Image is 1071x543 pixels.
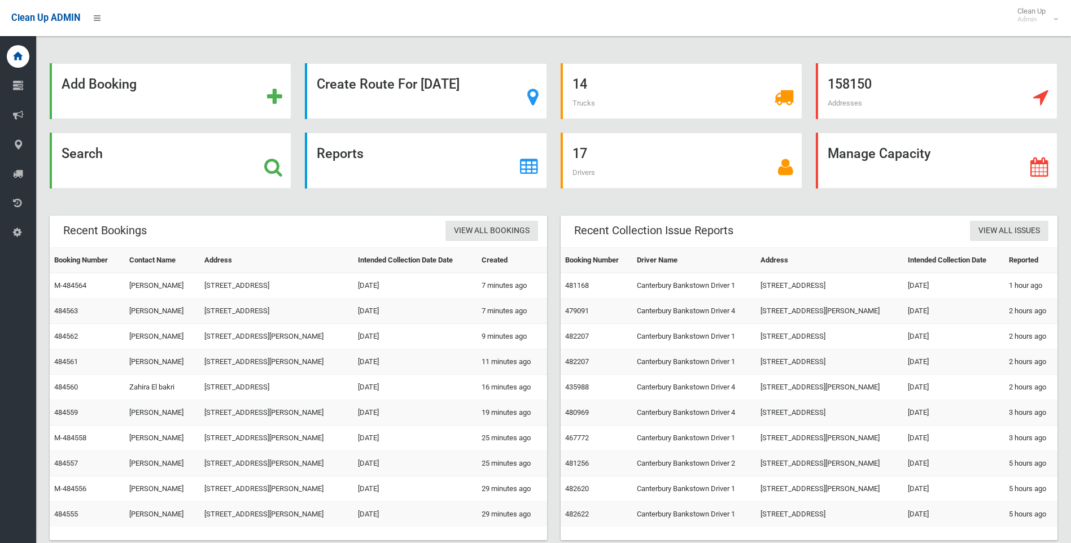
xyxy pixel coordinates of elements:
[756,476,903,502] td: [STREET_ADDRESS][PERSON_NAME]
[756,349,903,375] td: [STREET_ADDRESS]
[305,133,547,189] a: Reports
[54,433,86,442] a: M-484558
[54,281,86,290] a: M-484564
[565,281,589,290] a: 481168
[353,502,478,527] td: [DATE]
[353,375,478,400] td: [DATE]
[756,451,903,476] td: [STREET_ADDRESS][PERSON_NAME]
[572,146,587,161] strong: 17
[1004,400,1057,426] td: 3 hours ago
[200,273,353,299] td: [STREET_ADDRESS]
[1004,273,1057,299] td: 1 hour ago
[353,451,478,476] td: [DATE]
[353,426,478,451] td: [DATE]
[125,248,200,273] th: Contact Name
[1004,451,1057,476] td: 5 hours ago
[756,400,903,426] td: [STREET_ADDRESS]
[816,63,1057,119] a: 158150 Addresses
[565,459,589,467] a: 481256
[903,451,1004,476] td: [DATE]
[903,400,1004,426] td: [DATE]
[477,299,547,324] td: 7 minutes ago
[632,349,756,375] td: Canterbury Bankstown Driver 1
[561,133,802,189] a: 17 Drivers
[1017,15,1046,24] small: Admin
[1004,349,1057,375] td: 2 hours ago
[903,324,1004,349] td: [DATE]
[903,375,1004,400] td: [DATE]
[50,63,291,119] a: Add Booking
[353,273,478,299] td: [DATE]
[54,357,78,366] a: 484561
[565,357,589,366] a: 482207
[125,476,200,502] td: [PERSON_NAME]
[125,273,200,299] td: [PERSON_NAME]
[353,476,478,502] td: [DATE]
[565,408,589,417] a: 480969
[200,299,353,324] td: [STREET_ADDRESS]
[565,484,589,493] a: 482620
[632,324,756,349] td: Canterbury Bankstown Driver 1
[125,349,200,375] td: [PERSON_NAME]
[756,273,903,299] td: [STREET_ADDRESS]
[561,220,747,242] header: Recent Collection Issue Reports
[353,349,478,375] td: [DATE]
[565,306,589,315] a: 479091
[200,400,353,426] td: [STREET_ADDRESS][PERSON_NAME]
[200,248,353,273] th: Address
[125,299,200,324] td: [PERSON_NAME]
[353,324,478,349] td: [DATE]
[477,324,547,349] td: 9 minutes ago
[903,273,1004,299] td: [DATE]
[572,99,595,107] span: Trucks
[477,349,547,375] td: 11 minutes ago
[572,168,595,177] span: Drivers
[125,324,200,349] td: [PERSON_NAME]
[353,400,478,426] td: [DATE]
[477,273,547,299] td: 7 minutes ago
[200,451,353,476] td: [STREET_ADDRESS][PERSON_NAME]
[477,451,547,476] td: 25 minutes ago
[903,426,1004,451] td: [DATE]
[54,408,78,417] a: 484559
[1004,299,1057,324] td: 2 hours ago
[632,502,756,527] td: Canterbury Bankstown Driver 1
[200,476,353,502] td: [STREET_ADDRESS][PERSON_NAME]
[125,451,200,476] td: [PERSON_NAME]
[1004,375,1057,400] td: 2 hours ago
[1004,248,1057,273] th: Reported
[125,375,200,400] td: Zahira El bakri
[317,76,460,92] strong: Create Route For [DATE]
[756,248,903,273] th: Address
[632,476,756,502] td: Canterbury Bankstown Driver 1
[62,76,137,92] strong: Add Booking
[632,400,756,426] td: Canterbury Bankstown Driver 4
[828,146,930,161] strong: Manage Capacity
[632,273,756,299] td: Canterbury Bankstown Driver 1
[1004,476,1057,502] td: 5 hours ago
[1004,502,1057,527] td: 5 hours ago
[125,426,200,451] td: [PERSON_NAME]
[756,426,903,451] td: [STREET_ADDRESS][PERSON_NAME]
[200,349,353,375] td: [STREET_ADDRESS][PERSON_NAME]
[62,146,103,161] strong: Search
[572,76,587,92] strong: 14
[477,400,547,426] td: 19 minutes ago
[756,375,903,400] td: [STREET_ADDRESS][PERSON_NAME]
[903,476,1004,502] td: [DATE]
[200,426,353,451] td: [STREET_ADDRESS][PERSON_NAME]
[54,332,78,340] a: 484562
[50,133,291,189] a: Search
[54,383,78,391] a: 484560
[561,248,633,273] th: Booking Number
[970,221,1048,242] a: View All Issues
[50,248,125,273] th: Booking Number
[903,299,1004,324] td: [DATE]
[632,248,756,273] th: Driver Name
[1004,426,1057,451] td: 3 hours ago
[353,299,478,324] td: [DATE]
[565,433,589,442] a: 467772
[353,248,478,273] th: Intended Collection Date Date
[54,459,78,467] a: 484557
[54,306,78,315] a: 484563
